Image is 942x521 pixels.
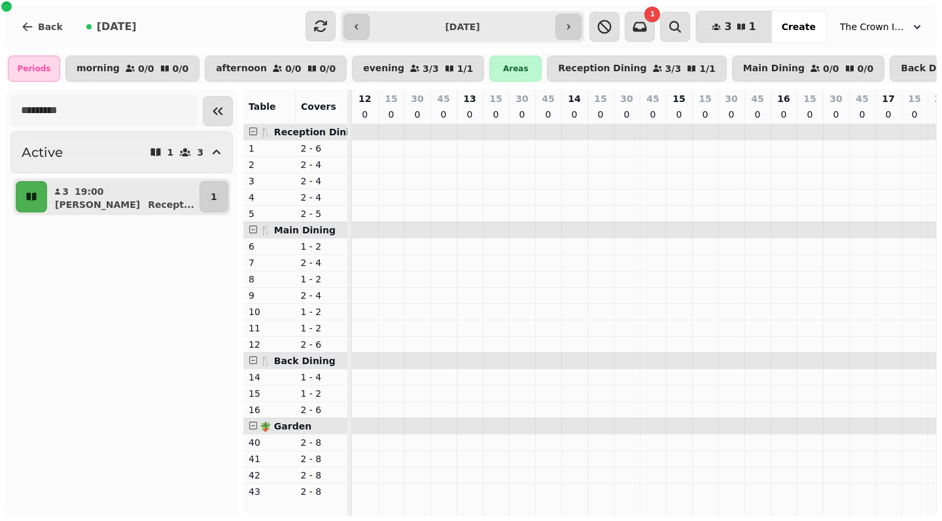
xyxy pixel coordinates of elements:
p: 2 - 8 [301,452,343,465]
p: 0 / 0 [173,64,189,73]
p: 10 [249,305,290,318]
p: 0 [621,108,632,121]
p: 9 [249,289,290,302]
p: 0 [648,108,658,121]
span: 1 [650,11,655,18]
p: 1 / 1 [457,64,474,73]
div: Periods [8,56,60,82]
span: 3 [724,22,731,32]
p: 3 / 3 [423,64,439,73]
p: 15 [699,92,711,105]
p: 2 - 4 [301,289,343,302]
span: Covers [301,101,336,112]
p: 2 [249,158,290,171]
p: 14 [568,92,580,105]
span: 🍴 Reception Dining [260,127,362,137]
button: Main Dining0/00/0 [732,56,884,82]
p: 7 [249,256,290,269]
p: 2 - 8 [301,436,343,449]
p: 0 / 0 [138,64,154,73]
p: 0 [831,108,841,121]
p: 2 - 6 [301,338,343,351]
p: 1 - 2 [301,322,343,335]
p: 2 - 6 [301,403,343,416]
p: 3 [61,185,69,198]
span: Create [782,22,816,31]
p: 0 [438,108,449,121]
p: 0 [595,108,606,121]
p: 0 [857,108,867,121]
p: 12 [358,92,371,105]
p: 0 [543,108,553,121]
p: 15 [385,92,397,105]
p: 0 [805,108,815,121]
button: 319:00[PERSON_NAME]Recept... [50,181,197,212]
span: [DATE] [97,22,137,32]
p: 40 [249,436,290,449]
p: 13 [463,92,476,105]
p: 1 [211,190,217,203]
span: The Crown Inn [840,20,905,33]
p: 2 - 8 [301,485,343,498]
p: 45 [646,92,659,105]
span: 🍴 Back Dining [260,356,336,366]
p: morning [77,63,120,74]
p: 2 - 5 [301,207,343,220]
p: 17 [882,92,894,105]
p: 2 - 4 [301,256,343,269]
h2: Active [22,143,63,161]
p: 0 / 0 [320,64,336,73]
p: Main Dining [743,63,805,74]
p: [PERSON_NAME] [55,198,140,211]
p: 0 / 0 [285,64,302,73]
p: 0 [752,108,763,121]
p: 0 [700,108,710,121]
p: 1 - 2 [301,387,343,400]
p: 2 - 4 [301,158,343,171]
button: 1 [200,181,228,212]
p: 1 - 2 [301,305,343,318]
p: 30 [829,92,842,105]
p: 0 [569,108,580,121]
p: 16 [777,92,790,105]
button: Back [10,11,73,42]
p: 3 / 3 [665,64,682,73]
p: 0 / 0 [858,64,874,73]
button: afternoon0/00/0 [205,56,347,82]
p: 15 [594,92,606,105]
p: 16 [249,403,290,416]
div: Areas [489,56,542,82]
p: 0 [412,108,423,121]
p: 0 [360,108,370,121]
button: Reception Dining3/31/1 [547,56,726,82]
span: 1 [749,22,756,32]
p: 15 [803,92,816,105]
button: Create [771,11,826,42]
p: 30 [725,92,737,105]
span: Table [249,101,276,112]
p: afternoon [216,63,267,74]
p: 0 [386,108,396,121]
p: 15 [489,92,502,105]
p: 45 [542,92,554,105]
p: 2 - 4 [301,175,343,188]
p: 1 - 4 [301,371,343,384]
p: 45 [856,92,868,105]
button: Collapse sidebar [203,96,233,126]
p: 15 [908,92,920,105]
p: 6 [249,240,290,253]
p: 2 - 8 [301,469,343,482]
p: 1 - 2 [301,240,343,253]
p: 1 - 2 [301,273,343,286]
span: 🪴 Garden [260,421,311,431]
p: 30 [411,92,423,105]
p: 30 [620,92,633,105]
p: 19:00 [75,185,104,198]
p: 0 [778,108,789,121]
p: 30 [515,92,528,105]
p: Recept ... [148,198,194,211]
p: 1 [167,148,174,157]
p: 12 [249,338,290,351]
button: Active13 [10,131,233,173]
p: 45 [751,92,763,105]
